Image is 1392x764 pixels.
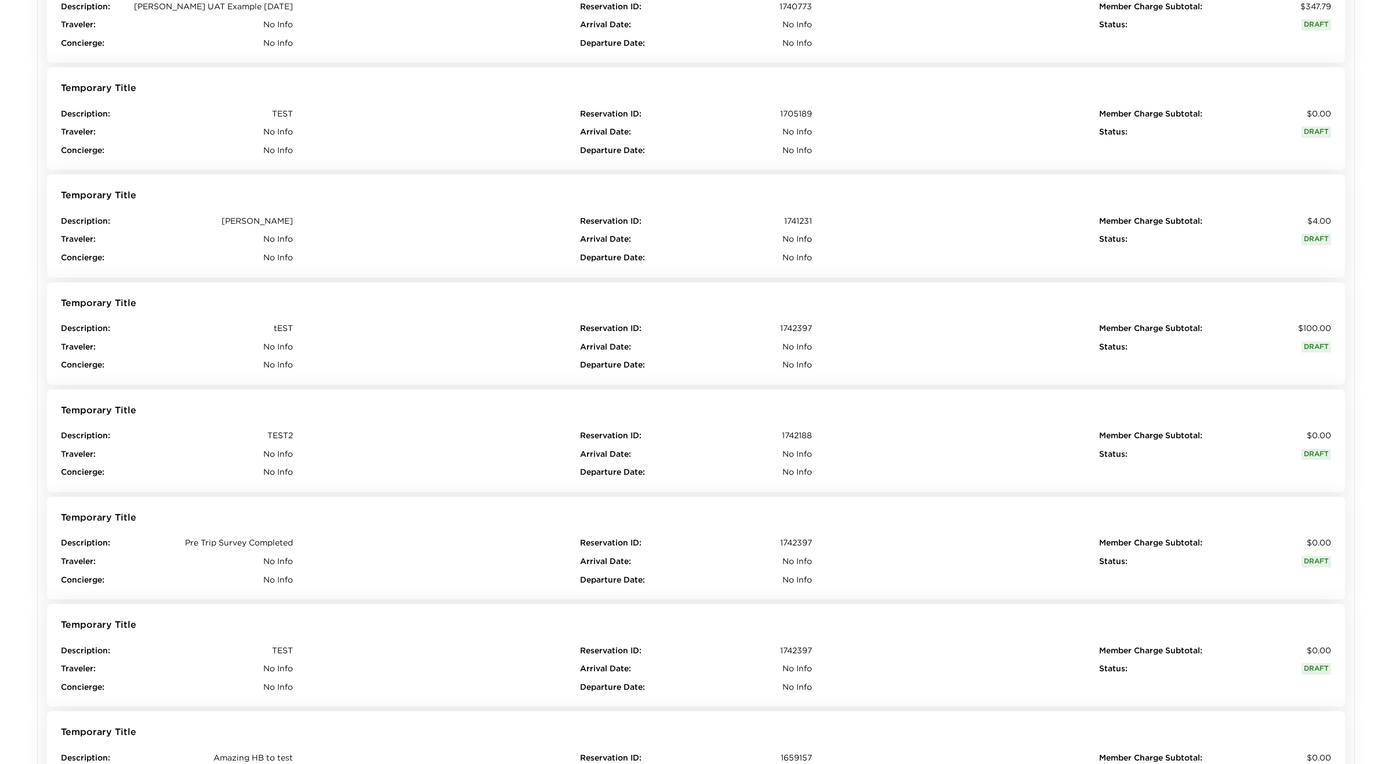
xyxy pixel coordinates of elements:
span: 1705189 [780,108,812,120]
span: Concierge : [61,38,104,49]
span: Reservation ID : [580,108,641,120]
span: Status : [1099,663,1128,675]
span: Departure Date : [580,38,645,49]
span: Amazing HB to test [213,752,293,764]
span: Concierge : [61,467,104,478]
button: Temporary TitleDescription:Pre Trip Survey CompletedTraveler:No InfoConcierge:No InfoReservation ... [47,497,1345,599]
span: $0.00 [1307,752,1331,764]
span: Departure Date : [580,574,645,586]
span: Description : [61,537,110,549]
span: Departure Date : [580,467,645,478]
span: Member Charge Subtotal : [1099,216,1202,227]
span: Traveler : [61,449,96,460]
span: Reservation ID : [580,430,641,442]
span: Status : [1099,234,1128,245]
span: No Info [263,126,293,138]
span: tEST [274,323,293,334]
span: No Info [263,682,293,693]
span: Member Charge Subtotal : [1099,1,1202,13]
span: Description : [61,323,110,334]
span: No Info [263,663,293,675]
span: Status : [1099,126,1128,138]
span: Traveler : [61,341,96,353]
span: No Info [782,359,812,371]
span: Reservation ID : [580,216,641,227]
button: Temporary TitleDescription:TESTTraveler:No InfoConcierge:No InfoReservation ID:1742397Arrival Dat... [47,604,1345,707]
span: No Info [782,556,812,567]
span: $100.00 [1298,323,1331,334]
span: Temporary Title [61,725,136,738]
span: Status : [1099,341,1128,353]
span: No Info [782,682,812,693]
span: No Info [263,359,293,371]
span: Arrival Date : [580,234,631,245]
span: Member Charge Subtotal : [1099,430,1202,442]
span: No Info [782,38,812,49]
span: No Info [782,449,812,460]
span: No Info [263,234,293,245]
span: Arrival Date : [580,19,631,31]
span: Reservation ID : [580,323,641,334]
span: Arrival Date : [580,449,631,460]
span: Pre Trip Survey Completed [185,537,293,549]
span: Concierge : [61,359,104,371]
span: Description : [61,645,110,657]
span: No Info [263,145,293,157]
span: Traveler : [61,234,96,245]
span: $0.00 [1307,108,1331,120]
span: No Info [263,341,293,353]
span: Concierge : [61,252,104,264]
span: Member Charge Subtotal : [1099,323,1202,334]
span: TEST [272,108,293,120]
span: No Info [782,126,812,138]
span: Temporary Title [61,511,136,523]
button: Temporary TitleDescription:TEST2Traveler:No InfoConcierge:No InfoReservation ID:1742188Arrival Da... [47,390,1345,492]
span: No Info [782,663,812,675]
span: Concierge : [61,682,104,693]
span: 1742397 [780,645,812,657]
span: Reservation ID : [580,752,641,764]
span: Status : [1099,449,1128,460]
span: Status : [1099,556,1128,567]
span: No Info [782,252,812,264]
span: Arrival Date : [580,556,631,567]
span: Draft [1302,234,1331,245]
span: Traveler : [61,556,96,567]
span: $0.00 [1307,645,1331,657]
span: Departure Date : [580,145,645,157]
span: TEST [272,645,293,657]
span: Reservation ID : [580,1,641,13]
span: 1740773 [780,1,812,13]
span: Member Charge Subtotal : [1099,108,1202,120]
span: Status : [1099,19,1128,31]
span: Temporary Title [61,618,136,631]
span: Draft [1302,19,1331,31]
span: Description : [61,216,110,227]
span: $0.00 [1307,430,1331,442]
span: 1742397 [780,537,812,549]
span: TEST2 [267,430,293,442]
span: No Info [782,467,812,478]
span: No Info [782,574,812,586]
span: Temporary Title [61,403,136,416]
span: No Info [782,341,812,353]
span: No Info [782,145,812,157]
span: Temporary Title [61,296,136,309]
span: Traveler : [61,663,96,675]
span: $4.00 [1307,216,1331,227]
span: No Info [263,556,293,567]
span: [PERSON_NAME] UAT Example [DATE] [134,1,293,13]
span: Concierge : [61,145,104,157]
span: Reservation ID : [580,537,641,549]
span: Draft [1302,341,1331,353]
span: 1741231 [784,216,812,227]
button: Temporary TitleDescription:tESTTraveler:No InfoConcierge:No InfoReservation ID:1742397Arrival Dat... [47,282,1345,385]
span: [PERSON_NAME] [222,216,293,227]
span: Traveler : [61,126,96,138]
span: Draft [1302,449,1331,460]
span: Arrival Date : [580,341,631,353]
span: Temporary Title [61,81,136,94]
button: Temporary TitleDescription:TESTTraveler:No InfoConcierge:No InfoReservation ID:1705189Arrival Dat... [47,67,1345,170]
span: No Info [263,38,293,49]
span: No Info [263,252,293,264]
